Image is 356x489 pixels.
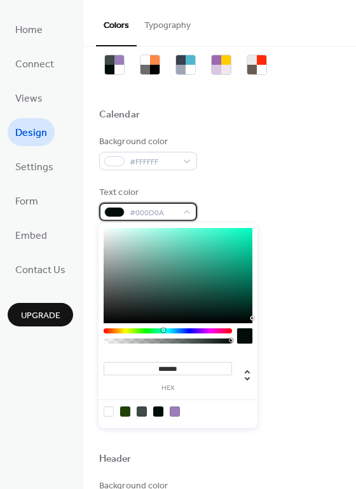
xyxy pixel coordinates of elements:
span: Upgrade [21,309,60,323]
a: Form [8,187,46,215]
a: Contact Us [8,255,73,283]
span: Design [15,123,47,144]
a: Home [8,15,50,43]
div: Text color [99,186,195,199]
span: Home [15,20,43,41]
span: Settings [15,157,53,178]
label: hex [104,385,232,392]
a: Settings [8,152,61,180]
a: Embed [8,221,55,249]
span: Form [15,192,38,212]
div: Calendar [99,109,140,122]
div: Header [99,453,132,466]
div: rgb(0, 13, 10) [153,406,163,417]
div: rgb(64, 74, 71) [137,406,147,417]
span: #FFFFFF [130,156,177,169]
span: Contact Us [15,260,65,281]
div: rgb(156, 127, 186) [170,406,180,417]
span: #000D0A [130,206,177,220]
a: Views [8,84,50,112]
a: Design [8,118,55,146]
div: rgb(255, 255, 255) [104,406,114,417]
span: Views [15,89,43,109]
div: Background color [99,135,195,149]
a: Connect [8,50,62,77]
span: Embed [15,226,47,246]
span: Connect [15,55,54,75]
button: Upgrade [8,303,73,326]
div: rgb(34, 66, 2) [120,406,130,417]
